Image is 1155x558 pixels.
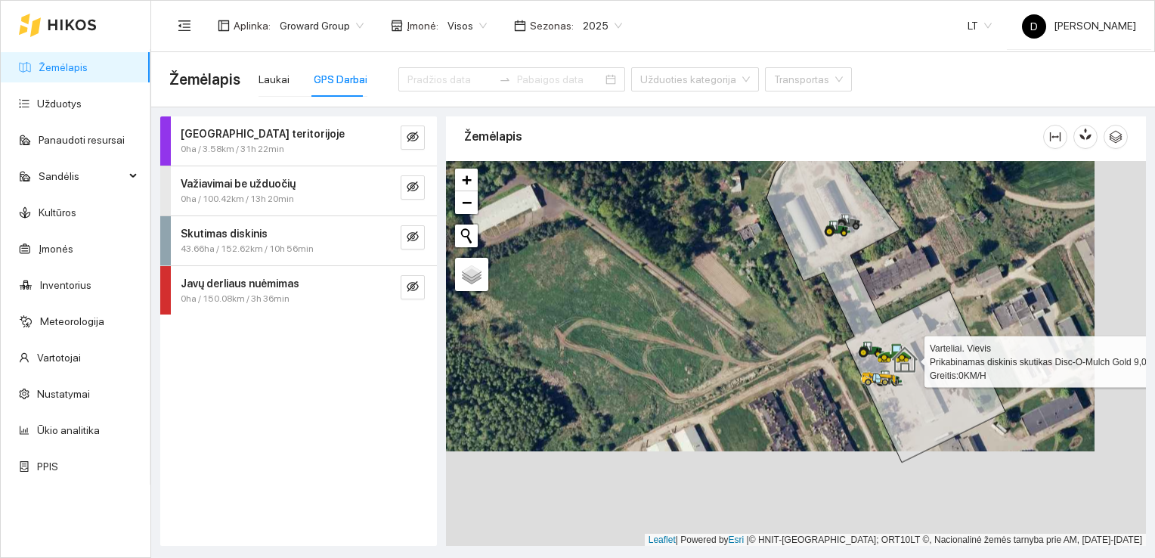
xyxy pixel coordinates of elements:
[407,181,419,195] span: eye-invisible
[747,535,749,545] span: |
[178,19,191,33] span: menu-fold
[39,243,73,255] a: Įmonės
[455,169,478,191] a: Zoom in
[181,192,294,206] span: 0ha / 100.42km / 13h 20min
[37,424,100,436] a: Ūkio analitika
[39,134,125,146] a: Panaudoti resursai
[530,17,574,34] span: Sezonas :
[169,67,240,91] span: Žemėlapis
[455,191,478,214] a: Zoom out
[259,71,290,88] div: Laukai
[160,266,437,315] div: Javų derliaus nuėmimas0ha / 150.08km / 3h 36mineye-invisible
[464,115,1043,158] div: Žemėlapis
[401,175,425,200] button: eye-invisible
[455,258,488,291] a: Layers
[40,315,104,327] a: Meteorologija
[37,352,81,364] a: Vartotojai
[401,225,425,250] button: eye-invisible
[181,128,345,140] strong: [GEOGRAPHIC_DATA] teritorijoje
[181,178,296,190] strong: Važiavimai be užduočių
[160,166,437,215] div: Važiavimai be užduočių0ha / 100.42km / 13h 20mineye-invisible
[218,20,230,32] span: layout
[181,277,299,290] strong: Javų derliaus nuėmimas
[1030,14,1038,39] span: D
[407,281,419,295] span: eye-invisible
[517,71,602,88] input: Pabaigos data
[234,17,271,34] span: Aplinka :
[401,126,425,150] button: eye-invisible
[37,460,58,473] a: PPIS
[583,14,622,37] span: 2025
[499,73,511,85] span: swap-right
[729,535,745,545] a: Esri
[181,142,284,157] span: 0ha / 3.58km / 31h 22min
[1044,131,1067,143] span: column-width
[1022,20,1136,32] span: [PERSON_NAME]
[407,71,493,88] input: Pradžios data
[160,216,437,265] div: Skutimas diskinis43.66ha / 152.62km / 10h 56mineye-invisible
[407,131,419,145] span: eye-invisible
[181,228,268,240] strong: Skutimas diskinis
[40,279,91,291] a: Inventorius
[1043,125,1067,149] button: column-width
[314,71,367,88] div: GPS Darbai
[968,14,992,37] span: LT
[39,61,88,73] a: Žemėlapis
[39,161,125,191] span: Sandėlis
[37,388,90,400] a: Nustatymai
[39,206,76,219] a: Kultūros
[649,535,676,545] a: Leaflet
[462,170,472,189] span: +
[401,275,425,299] button: eye-invisible
[160,116,437,166] div: [GEOGRAPHIC_DATA] teritorijoje0ha / 3.58km / 31h 22mineye-invisible
[391,20,403,32] span: shop
[407,231,419,245] span: eye-invisible
[645,534,1146,547] div: | Powered by © HNIT-[GEOGRAPHIC_DATA]; ORT10LT ©, Nacionalinė žemės tarnyba prie AM, [DATE]-[DATE]
[169,11,200,41] button: menu-fold
[181,292,290,306] span: 0ha / 150.08km / 3h 36min
[455,225,478,247] button: Initiate a new search
[462,193,472,212] span: −
[407,17,438,34] span: Įmonė :
[514,20,526,32] span: calendar
[181,242,314,256] span: 43.66ha / 152.62km / 10h 56min
[499,73,511,85] span: to
[447,14,487,37] span: Visos
[37,98,82,110] a: Užduotys
[280,14,364,37] span: Groward Group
